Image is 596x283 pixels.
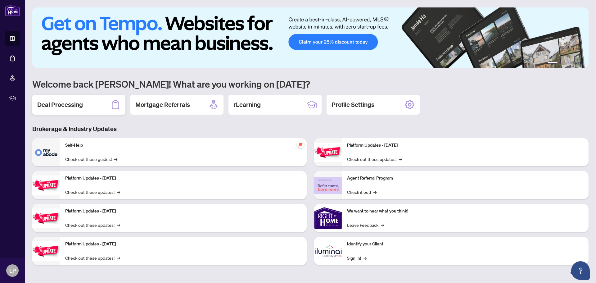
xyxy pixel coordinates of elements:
[117,221,120,228] span: →
[347,156,402,162] a: Check out these updates!→
[314,177,342,194] img: Agent Referral Program
[32,208,60,228] img: Platform Updates - July 21, 2025
[347,175,584,182] p: Agent Referral Program
[135,100,190,109] h2: Mortgage Referrals
[347,189,377,195] a: Check it out!→
[5,5,20,16] img: logo
[580,62,582,64] button: 6
[363,254,367,261] span: →
[114,156,117,162] span: →
[65,208,302,215] p: Platform Updates - [DATE]
[381,221,384,228] span: →
[65,156,117,162] a: Check out these guides!→
[314,237,342,265] img: Identify your Client
[37,100,83,109] h2: Deal Processing
[347,254,367,261] a: Sign In!→
[32,241,60,261] img: Platform Updates - July 8, 2025
[233,100,261,109] h2: rLearning
[65,142,302,149] p: Self-Help
[32,138,60,166] img: Self-Help
[32,125,589,133] h3: Brokerage & Industry Updates
[32,7,589,68] img: Slide 0
[571,261,590,280] button: Open asap
[565,62,567,64] button: 3
[347,208,584,215] p: We want to hear what you think!
[65,189,120,195] a: Check out these updates!→
[347,142,584,149] p: Platform Updates - [DATE]
[314,204,342,232] img: We want to hear what you think!
[548,62,558,64] button: 1
[399,156,402,162] span: →
[560,62,562,64] button: 2
[65,175,302,182] p: Platform Updates - [DATE]
[65,254,120,261] a: Check out these updates!→
[332,100,374,109] h2: Profile Settings
[297,141,304,148] span: pushpin
[117,189,120,195] span: →
[570,62,572,64] button: 4
[347,241,584,248] p: Identify your Client
[65,241,302,248] p: Platform Updates - [DATE]
[117,254,120,261] span: →
[32,176,60,195] img: Platform Updates - September 16, 2025
[9,266,16,275] span: LP
[65,221,120,228] a: Check out these updates!→
[32,78,589,90] h1: Welcome back [PERSON_NAME]! What are you working on [DATE]?
[314,143,342,162] img: Platform Updates - June 23, 2025
[373,189,377,195] span: →
[575,62,577,64] button: 5
[347,221,384,228] a: Leave Feedback→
